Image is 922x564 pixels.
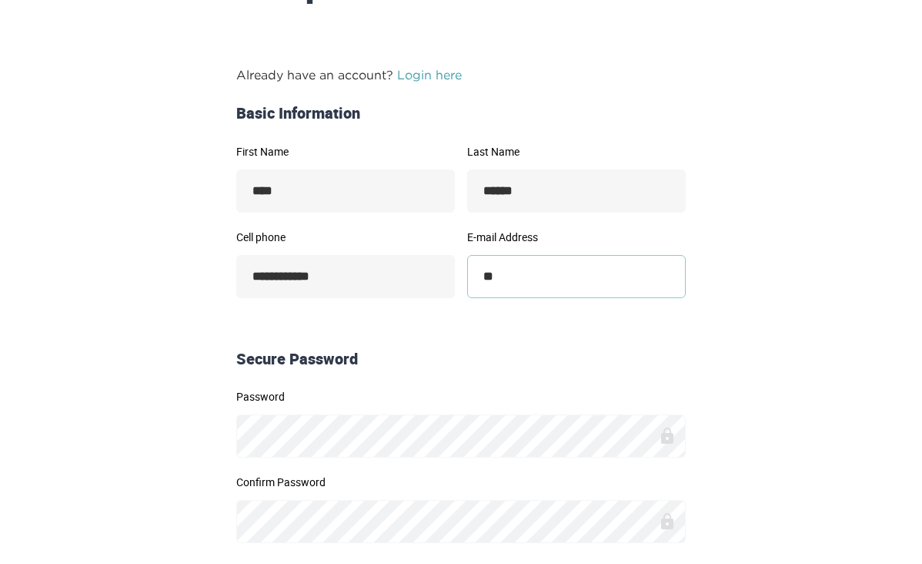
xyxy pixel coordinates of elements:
div: Basic Information [230,102,692,125]
p: Already have an account? [236,65,686,84]
label: Confirm Password [236,477,686,488]
label: Password [236,391,686,402]
div: Secure Password [230,348,692,371]
label: E-mail Address [467,232,686,243]
label: First Name [236,146,455,157]
a: Login here [397,68,462,82]
label: Last Name [467,146,686,157]
label: Cell phone [236,232,455,243]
